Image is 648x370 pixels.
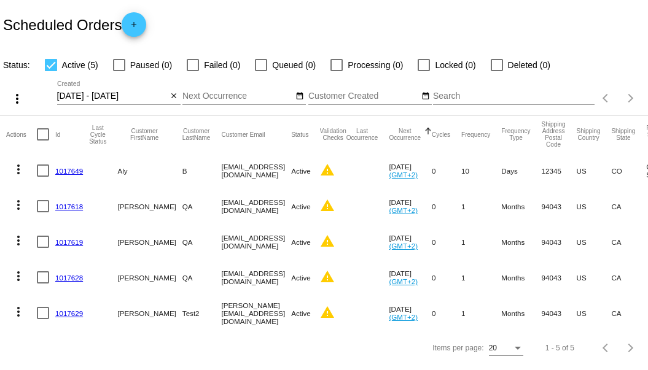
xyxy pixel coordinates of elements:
[182,295,222,331] mat-cell: Test2
[3,12,146,37] h2: Scheduled Orders
[11,269,26,283] mat-icon: more_vert
[55,238,83,246] a: 1017619
[432,188,461,224] mat-cell: 0
[320,116,346,153] mat-header-cell: Validation Checks
[611,188,646,224] mat-cell: CA
[182,260,222,295] mat-cell: QA
[432,153,461,188] mat-cell: 0
[127,20,141,35] mat-icon: add
[62,58,98,72] span: Active (5)
[389,313,418,321] a: (GMT+2)
[577,260,612,295] mat-cell: US
[611,295,646,331] mat-cell: CA
[10,91,25,106] mat-icon: more_vert
[611,128,635,141] button: Change sorting for ShippingState
[461,153,501,188] mat-cell: 10
[291,274,311,282] span: Active
[221,131,265,138] button: Change sorting for CustomerEmail
[594,86,619,110] button: Previous page
[461,224,501,260] mat-cell: 1
[57,91,168,101] input: Created
[221,224,291,260] mat-cell: [EMAIL_ADDRESS][DOMAIN_NAME]
[221,260,291,295] mat-cell: [EMAIL_ADDRESS][DOMAIN_NAME]
[6,116,37,153] mat-header-cell: Actions
[389,260,432,295] mat-cell: [DATE]
[421,91,430,101] mat-icon: date_range
[577,295,612,331] mat-cell: US
[221,295,291,331] mat-cell: [PERSON_NAME][EMAIL_ADDRESS][DOMAIN_NAME]
[11,162,26,177] mat-icon: more_vert
[117,128,171,141] button: Change sorting for CustomerFirstName
[291,202,311,210] span: Active
[577,224,612,260] mat-cell: US
[11,233,26,248] mat-icon: more_vert
[389,171,418,179] a: (GMT+2)
[348,58,403,72] span: Processing (0)
[432,224,461,260] mat-cell: 0
[619,86,643,110] button: Next page
[295,91,304,101] mat-icon: date_range
[291,167,311,175] span: Active
[55,274,83,282] a: 1017628
[291,238,311,246] span: Active
[308,91,419,101] input: Customer Created
[182,128,211,141] button: Change sorting for CustomerLastName
[320,198,335,213] mat-icon: warning
[461,188,501,224] mat-cell: 1
[389,242,418,250] a: (GMT+2)
[182,91,293,101] input: Next Occurrence
[389,188,432,224] mat-cell: [DATE]
[389,277,418,285] a: (GMT+2)
[501,153,541,188] mat-cell: Days
[501,188,541,224] mat-cell: Months
[389,295,432,331] mat-cell: [DATE]
[461,260,501,295] mat-cell: 1
[542,224,577,260] mat-cell: 94043
[501,260,541,295] mat-cell: Months
[501,295,541,331] mat-cell: Months
[346,128,378,141] button: Change sorting for LastOccurrenceUtc
[221,153,291,188] mat-cell: [EMAIL_ADDRESS][DOMAIN_NAME]
[221,188,291,224] mat-cell: [EMAIL_ADDRESS][DOMAIN_NAME]
[3,60,30,70] span: Status:
[182,224,222,260] mat-cell: QA
[117,153,182,188] mat-cell: Aly
[619,336,643,360] button: Next page
[461,131,490,138] button: Change sorting for Frequency
[489,344,523,353] mat-select: Items per page:
[11,198,26,212] mat-icon: more_vert
[577,153,612,188] mat-cell: US
[55,202,83,210] a: 1017618
[435,58,475,72] span: Locked (0)
[117,260,182,295] mat-cell: [PERSON_NAME]
[501,224,541,260] mat-cell: Months
[389,128,421,141] button: Change sorting for NextOccurrenceUtc
[291,309,311,317] span: Active
[545,344,574,352] div: 1 - 5 of 5
[508,58,550,72] span: Deleted (0)
[611,260,646,295] mat-cell: CA
[501,128,530,141] button: Change sorting for FrequencyType
[389,153,432,188] mat-cell: [DATE]
[489,344,497,352] span: 20
[611,153,646,188] mat-cell: CO
[432,295,461,331] mat-cell: 0
[320,163,335,177] mat-icon: warning
[320,234,335,249] mat-icon: warning
[11,304,26,319] mat-icon: more_vert
[130,58,172,72] span: Paused (0)
[389,206,418,214] a: (GMT+2)
[117,295,182,331] mat-cell: [PERSON_NAME]
[55,309,83,317] a: 1017629
[389,224,432,260] mat-cell: [DATE]
[272,58,316,72] span: Queued (0)
[182,153,222,188] mat-cell: B
[55,131,60,138] button: Change sorting for Id
[432,260,461,295] mat-cell: 0
[542,295,577,331] mat-cell: 94043
[432,344,483,352] div: Items per page:
[55,167,83,175] a: 1017649
[170,91,178,101] mat-icon: close
[611,224,646,260] mat-cell: CA
[182,188,222,224] mat-cell: QA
